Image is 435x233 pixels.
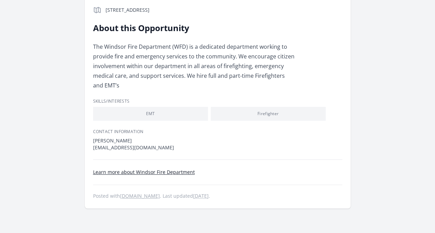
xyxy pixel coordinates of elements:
[93,129,342,134] h3: Contact Information
[193,193,209,199] abbr: Mon, Jan 30, 2023 5:13 AM
[93,42,296,90] div: The Windsor Fire Department (WFD) is a dedicated department working to provide fire and emergency...
[93,144,342,151] dd: [EMAIL_ADDRESS][DOMAIN_NAME]
[120,193,160,199] a: [DOMAIN_NAME]
[93,137,342,144] dt: [PERSON_NAME]
[93,22,296,34] h2: About this Opportunity
[93,169,195,175] a: Learn more about Windsor Fire Department
[106,7,342,13] p: [STREET_ADDRESS]
[93,193,342,199] p: Posted with . Last updated .
[211,107,326,121] li: Firefighter
[93,99,342,104] h3: Skills/Interests
[93,107,208,121] li: EMT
